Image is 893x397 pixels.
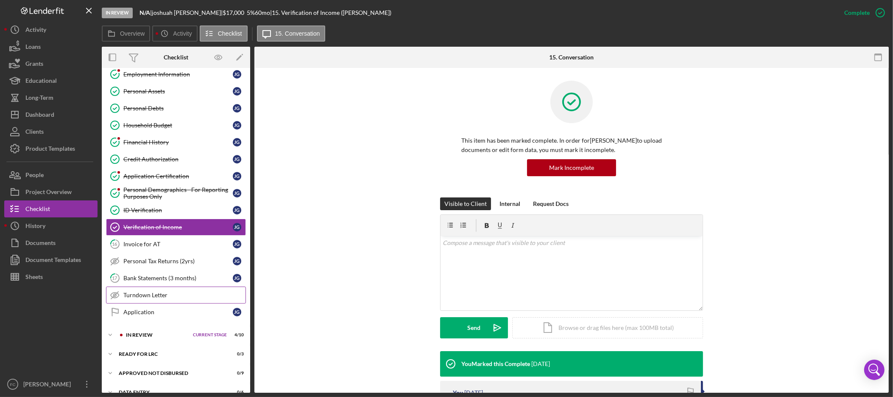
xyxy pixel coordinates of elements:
[25,123,44,142] div: Clients
[106,168,246,185] a: Application Certificationjg
[836,4,889,21] button: Complete
[120,30,145,37] label: Overview
[4,123,98,140] button: Clients
[106,270,246,287] a: 17Bank Statements (3 months)jg
[4,166,98,183] button: People
[112,241,118,247] tspan: 16
[25,217,45,237] div: History
[123,224,233,231] div: Verification of Income
[444,197,487,210] div: Visible to Client
[123,207,233,214] div: ID Verification
[106,219,246,236] a: Verification of Incomejg
[468,317,481,338] div: Send
[123,173,233,180] div: Application Certification
[453,389,463,396] div: You
[233,308,241,316] div: j g
[4,38,98,55] button: Loans
[106,100,246,117] a: Personal Debtsjg
[270,9,391,16] div: | 15. Verification of Income ([PERSON_NAME])
[549,159,594,176] div: Mark Incomplete
[4,55,98,72] button: Grants
[229,332,244,338] div: 4 / 10
[140,9,152,16] div: |
[233,189,241,197] div: j g
[106,134,246,151] a: Financial Historyjg
[173,30,192,37] label: Activity
[123,105,233,112] div: Personal Debts
[106,287,246,304] a: Turndown Letter
[4,140,98,157] button: Product Templates
[218,30,242,37] label: Checklist
[4,251,98,268] button: Document Templates
[10,382,16,387] text: FC
[233,121,241,130] div: j g
[25,72,57,91] div: Educational
[275,30,320,37] label: 15. Conversation
[106,185,246,202] a: Personal Demographics - For Reporting Purposes Onlyjg
[223,9,244,16] span: $17,000
[119,371,223,376] div: Approved Not Disbursed
[4,21,98,38] button: Activity
[25,55,43,74] div: Grants
[4,89,98,106] a: Long-Term
[233,172,241,180] div: j g
[123,156,233,163] div: Credit Authorization
[4,376,98,393] button: FC[PERSON_NAME]
[4,268,98,285] button: Sheets
[233,138,241,146] div: j g
[461,360,530,367] div: You Marked this Complete
[106,304,246,321] a: Applicationjg
[25,234,56,253] div: Documents
[123,88,233,95] div: Personal Assets
[21,376,76,395] div: [PERSON_NAME]
[229,371,244,376] div: 0 / 9
[233,155,241,163] div: j g
[25,268,43,287] div: Sheets
[106,66,246,83] a: Employment Informationjg
[233,87,241,96] div: j g
[257,25,326,42] button: 15. Conversation
[247,9,255,16] div: 5 %
[4,234,98,251] button: Documents
[25,38,41,57] div: Loans
[25,183,72,203] div: Project Overview
[527,159,616,176] button: Mark Incomplete
[4,183,98,200] button: Project Overview
[229,390,244,395] div: 0 / 6
[152,9,223,16] div: joshuah [PERSON_NAME] |
[233,206,241,214] div: j g
[25,200,50,220] div: Checklist
[123,139,233,146] div: Financial History
[531,360,550,367] time: 2025-09-15 18:13
[123,71,233,78] div: Employment Information
[123,186,233,200] div: Personal Demographics - For Reporting Purposes Only
[229,352,244,357] div: 0 / 3
[25,166,44,186] div: People
[102,8,133,18] div: In Review
[112,275,118,281] tspan: 17
[461,136,682,155] p: This item has been marked complete. In order for [PERSON_NAME] to upload documents or edit form d...
[106,117,246,134] a: Household Budgetjg
[25,140,75,159] div: Product Templates
[123,309,233,315] div: Application
[233,104,241,113] div: j g
[123,241,233,248] div: Invoice for AT
[106,83,246,100] a: Personal Assetsjg
[4,217,98,234] a: History
[164,54,188,61] div: Checklist
[4,106,98,123] button: Dashboard
[25,251,81,270] div: Document Templates
[233,274,241,282] div: j g
[440,197,491,210] button: Visible to Client
[529,197,573,210] button: Request Docs
[4,72,98,89] button: Educational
